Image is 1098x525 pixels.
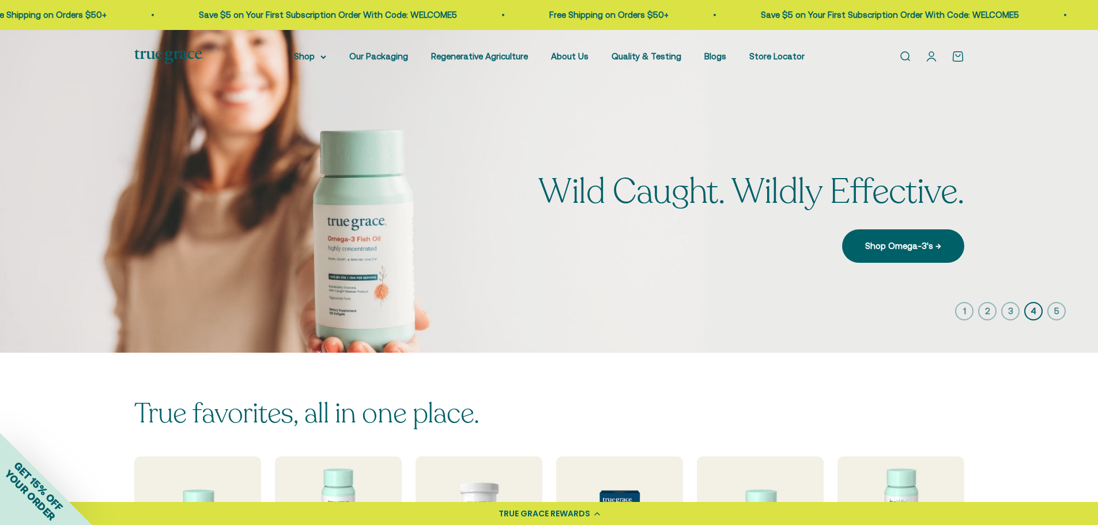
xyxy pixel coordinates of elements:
span: GET 15% OFF [12,459,65,513]
a: Our Packaging [349,51,408,61]
span: YOUR ORDER [2,467,58,523]
button: 3 [1001,302,1020,320]
p: Save $5 on Your First Subscription Order With Code: WELCOME5 [756,8,1014,22]
a: Store Locator [749,51,805,61]
a: About Us [551,51,588,61]
button: 2 [978,302,997,320]
a: Quality & Testing [612,51,681,61]
a: Regenerative Agriculture [431,51,528,61]
a: Blogs [704,51,726,61]
button: 4 [1024,302,1043,320]
button: 5 [1047,302,1066,320]
summary: Shop [294,50,326,63]
div: TRUE GRACE REWARDS [499,508,590,520]
p: Save $5 on Your First Subscription Order With Code: WELCOME5 [194,8,452,22]
split-lines: True favorites, all in one place. [134,395,480,432]
button: 1 [955,302,974,320]
split-lines: Wild Caught. Wildly Effective. [538,168,964,216]
a: Free Shipping on Orders $50+ [544,10,663,20]
a: Shop Omega-3's → [842,229,964,263]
